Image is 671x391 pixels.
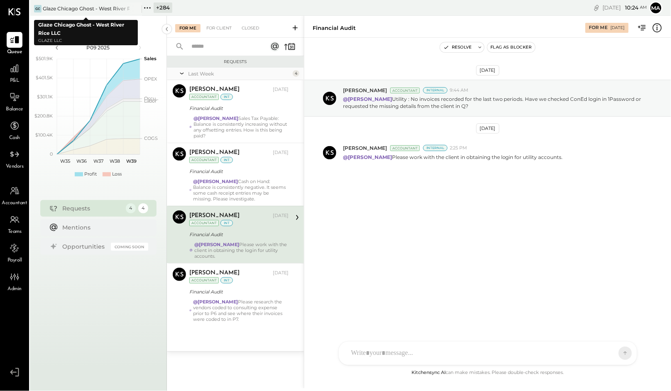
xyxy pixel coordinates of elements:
[476,123,500,134] div: [DATE]
[313,24,356,32] div: Financial Audit
[343,154,563,161] p: Please work with the client in obtaining the login for utility accounts.
[60,158,70,164] text: W35
[0,183,29,207] a: Accountant
[189,277,219,283] div: Accountant
[450,145,467,152] span: 2:25 PM
[76,158,87,164] text: W36
[193,299,289,322] div: Please research the vendors coded to consulting expense prior to P6 and see where their invoices ...
[189,167,286,176] div: Financial Audit
[193,115,238,121] strong: @[PERSON_NAME]
[193,115,289,139] div: Sales Tax Payable: Balance is consistently increasing without any offsetting entries. How is this...
[144,98,157,104] text: Labor
[343,144,387,152] span: [PERSON_NAME]
[193,299,238,305] strong: @[PERSON_NAME]
[10,77,20,85] span: P&L
[611,25,625,31] div: [DATE]
[112,171,122,178] div: Loss
[7,257,22,264] span: Payroll
[220,220,233,226] div: int
[189,220,219,226] div: Accountant
[189,149,240,157] div: [PERSON_NAME]
[9,134,20,142] span: Cash
[390,88,420,93] div: Accountant
[343,95,648,110] p: Utility : No invoices recorded for the last two periods. Have we checked ConEd login in 1Password...
[450,87,468,94] span: 9:44 AM
[138,203,148,213] div: 4
[175,24,201,32] div: For Me
[111,243,148,251] div: Coming Soon
[189,94,219,100] div: Accountant
[0,269,29,293] a: Admin
[8,228,22,236] span: Teams
[193,178,289,202] div: Cash on Hand: Balance is consistently negative. It seems some cash receipt entries may be missing...
[0,32,29,56] a: Queue
[343,96,392,102] strong: @[PERSON_NAME]
[293,70,299,77] div: 4
[38,37,134,44] p: Glaze LLC
[63,44,134,51] div: P09 2025
[144,56,157,61] text: Sales
[63,242,107,251] div: Opportunities
[0,89,29,113] a: Balance
[110,158,120,164] text: W38
[273,270,289,276] div: [DATE]
[36,75,53,81] text: $401.5K
[171,59,300,65] div: Requests
[202,24,236,32] div: For Client
[476,65,500,76] div: [DATE]
[195,242,240,247] strong: @[PERSON_NAME]
[126,203,136,213] div: 4
[37,94,53,100] text: $301.1K
[43,5,130,12] div: Glaze Chicago Ghost - West River Rice LLC
[273,213,289,219] div: [DATE]
[649,1,663,15] button: Ma
[238,24,263,32] div: Closed
[189,269,240,277] div: [PERSON_NAME]
[593,3,601,12] div: copy link
[189,288,286,296] div: Financial Audit
[144,76,157,82] text: OPEX
[38,22,124,36] b: Glaze Chicago Ghost - West River Rice LLC
[126,158,137,164] text: W39
[189,212,240,220] div: [PERSON_NAME]
[0,118,29,142] a: Cash
[154,2,172,13] div: + 284
[189,104,286,112] div: Financial Audit
[93,158,103,164] text: W37
[35,132,53,138] text: $100.4K
[63,223,144,232] div: Mentions
[0,61,29,85] a: P&L
[195,242,289,259] div: Please work with the client in obtaining the login for utility accounts.
[7,49,22,56] span: Queue
[589,24,608,31] div: For Me
[84,171,97,178] div: Profit
[34,113,53,119] text: $200.8K
[423,145,448,151] div: Internal
[390,145,420,151] div: Accountant
[343,87,387,94] span: [PERSON_NAME]
[440,42,475,52] button: Resolve
[7,286,22,293] span: Admin
[6,106,23,113] span: Balance
[220,157,233,163] div: int
[220,94,233,100] div: int
[189,157,219,163] div: Accountant
[2,200,27,207] span: Accountant
[188,70,291,77] div: Last Week
[63,204,122,213] div: Requests
[273,86,289,93] div: [DATE]
[0,240,29,264] a: Payroll
[36,56,53,61] text: $501.9K
[6,163,24,171] span: Vendors
[0,212,29,236] a: Teams
[189,230,286,239] div: Financial Audit
[193,178,238,184] strong: @[PERSON_NAME]
[343,154,392,160] strong: @[PERSON_NAME]
[144,95,158,101] text: Occu...
[273,149,289,156] div: [DATE]
[144,135,158,141] text: COGS
[189,86,240,94] div: [PERSON_NAME]
[34,5,42,12] div: GC
[0,147,29,171] a: Vendors
[603,4,647,12] div: [DATE]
